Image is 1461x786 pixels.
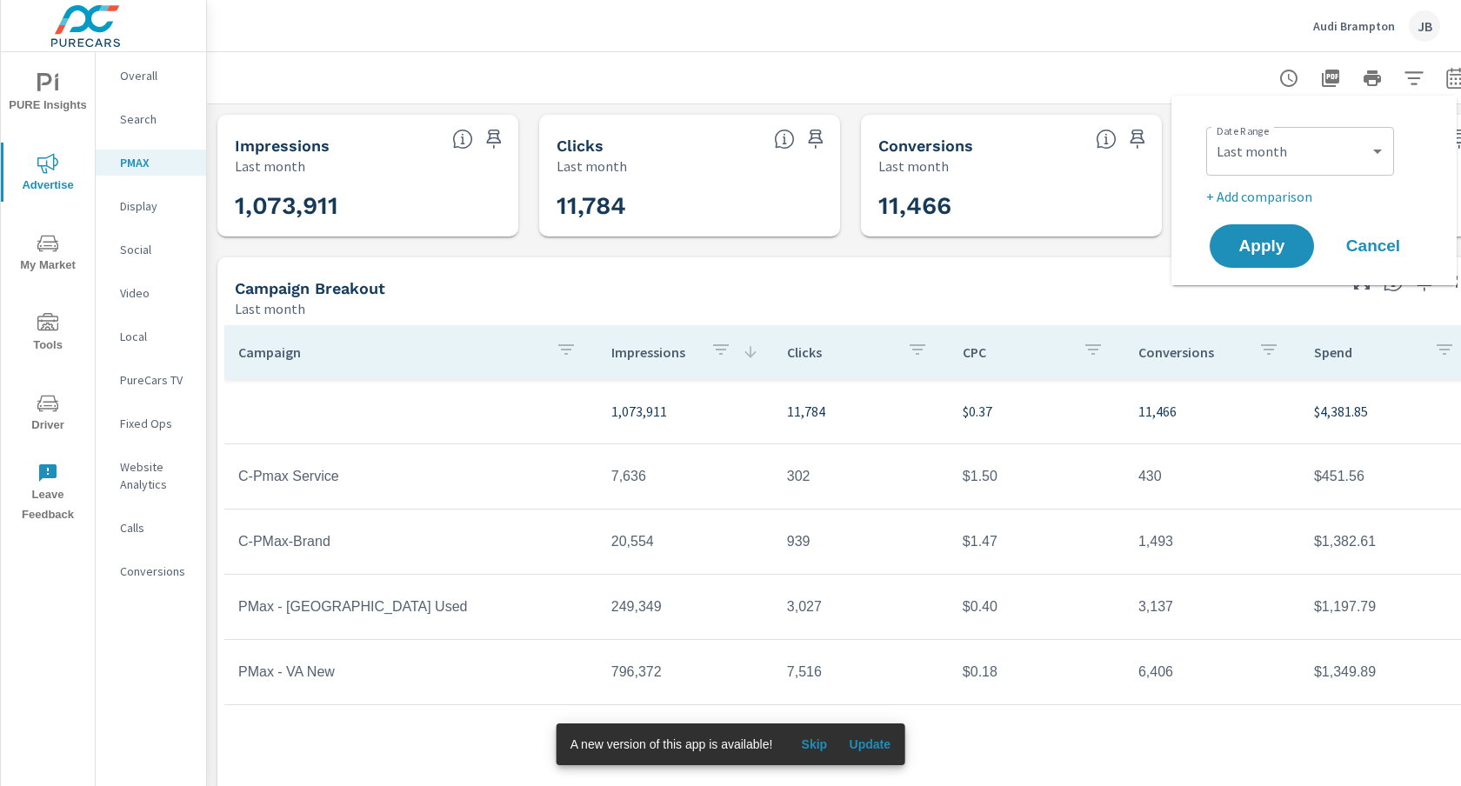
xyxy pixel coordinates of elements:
[1124,125,1151,153] span: Save this to your personalized report
[773,585,949,629] td: 3,027
[1227,238,1297,254] span: Apply
[1313,18,1395,34] p: Audi Brampton
[96,106,206,132] div: Search
[224,520,597,563] td: C-PMax-Brand
[6,73,90,116] span: PURE Insights
[949,455,1124,498] td: $1.50
[773,650,949,694] td: 7,516
[235,191,501,221] h3: 1,073,911
[963,401,1111,422] p: $0.37
[120,197,192,215] p: Display
[96,236,206,263] div: Social
[597,455,773,498] td: 7,636
[802,125,830,153] span: Save this to your personalized report
[120,563,192,580] p: Conversions
[6,313,90,356] span: Tools
[1314,343,1420,361] p: Spend
[96,280,206,306] div: Video
[1321,224,1425,268] button: Cancel
[120,458,192,493] p: Website Analytics
[1206,186,1429,207] p: + Add comparison
[949,585,1124,629] td: $0.40
[1338,238,1408,254] span: Cancel
[774,129,795,150] span: The number of times an ad was clicked by a consumer.
[557,156,627,177] p: Last month
[597,585,773,629] td: 249,349
[1,52,95,532] div: nav menu
[557,137,604,155] h5: Clicks
[949,650,1124,694] td: $0.18
[96,454,206,497] div: Website Analytics
[6,233,90,276] span: My Market
[597,520,773,563] td: 20,554
[224,585,597,629] td: PMax - [GEOGRAPHIC_DATA] Used
[96,323,206,350] div: Local
[6,393,90,436] span: Driver
[96,193,206,219] div: Display
[120,415,192,432] p: Fixed Ops
[96,515,206,541] div: Calls
[480,125,508,153] span: Save this to your personalized report
[96,150,206,176] div: PMAX
[611,343,697,361] p: Impressions
[452,129,473,150] span: The number of times an ad was shown on your behalf.
[235,298,305,319] p: Last month
[120,67,192,84] p: Overall
[96,410,206,436] div: Fixed Ops
[787,343,893,361] p: Clicks
[949,520,1124,563] td: $1.47
[787,401,935,422] p: 11,784
[963,343,1069,361] p: CPC
[224,455,597,498] td: C-Pmax Service
[1210,224,1314,268] button: Apply
[120,284,192,302] p: Video
[120,154,192,171] p: PMAX
[878,191,1144,221] h3: 11,466
[773,455,949,498] td: 302
[1138,401,1286,422] p: 11,466
[878,156,949,177] p: Last month
[793,736,835,752] span: Skip
[120,519,192,536] p: Calls
[120,110,192,128] p: Search
[235,279,385,297] h5: Campaign Breakout
[238,343,542,361] p: Campaign
[611,401,759,422] p: 1,073,911
[96,367,206,393] div: PureCars TV
[1124,520,1300,563] td: 1,493
[235,137,330,155] h5: Impressions
[1124,585,1300,629] td: 3,137
[6,153,90,196] span: Advertise
[1397,61,1431,96] button: Apply Filters
[878,137,973,155] h5: Conversions
[235,156,305,177] p: Last month
[557,191,823,221] h3: 11,784
[120,328,192,345] p: Local
[96,63,206,89] div: Overall
[1124,650,1300,694] td: 6,406
[570,737,773,751] span: A new version of this app is available!
[1138,343,1244,361] p: Conversions
[224,650,597,694] td: PMax - VA New
[773,520,949,563] td: 939
[1124,455,1300,498] td: 430
[120,241,192,258] p: Social
[849,736,891,752] span: Update
[1096,129,1117,150] span: Total Conversions include Actions, Leads and Unmapped.
[96,558,206,584] div: Conversions
[120,371,192,389] p: PureCars TV
[1409,10,1440,42] div: JB
[842,730,897,758] button: Update
[597,650,773,694] td: 796,372
[6,463,90,525] span: Leave Feedback
[786,730,842,758] button: Skip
